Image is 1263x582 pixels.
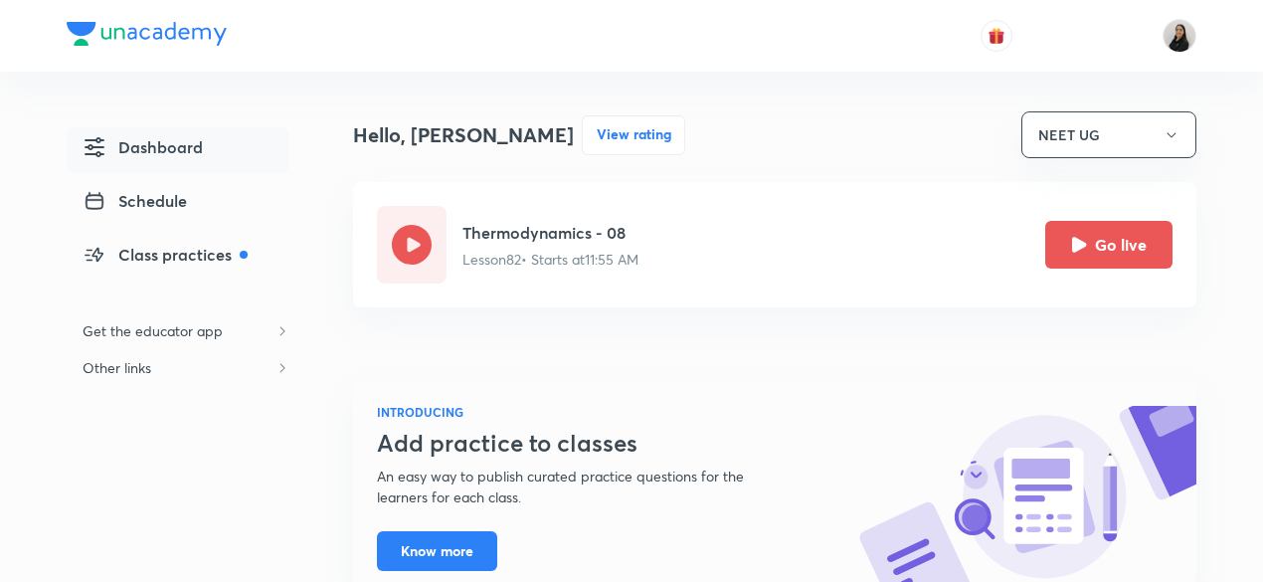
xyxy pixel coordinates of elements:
[67,235,289,281] a: Class practices
[1163,19,1196,53] img: Manisha Gaur
[67,22,227,46] img: Company Logo
[83,243,248,267] span: Class practices
[377,531,497,571] button: Know more
[377,429,793,458] h3: Add practice to classes
[67,349,167,386] h6: Other links
[981,20,1012,52] button: avatar
[377,466,793,507] p: An easy way to publish curated practice questions for the learners for each class.
[353,120,574,150] h4: Hello, [PERSON_NAME]
[67,22,227,51] a: Company Logo
[83,135,203,159] span: Dashboard
[377,403,793,421] h6: INTRODUCING
[462,221,638,245] h5: Thermodynamics - 08
[67,181,289,227] a: Schedule
[582,115,685,155] button: View rating
[1045,221,1173,269] button: Go live
[83,189,187,213] span: Schedule
[462,249,638,270] p: Lesson 82 • Starts at 11:55 AM
[988,27,1005,45] img: avatar
[67,312,239,349] h6: Get the educator app
[67,127,289,173] a: Dashboard
[1021,111,1196,158] button: NEET UG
